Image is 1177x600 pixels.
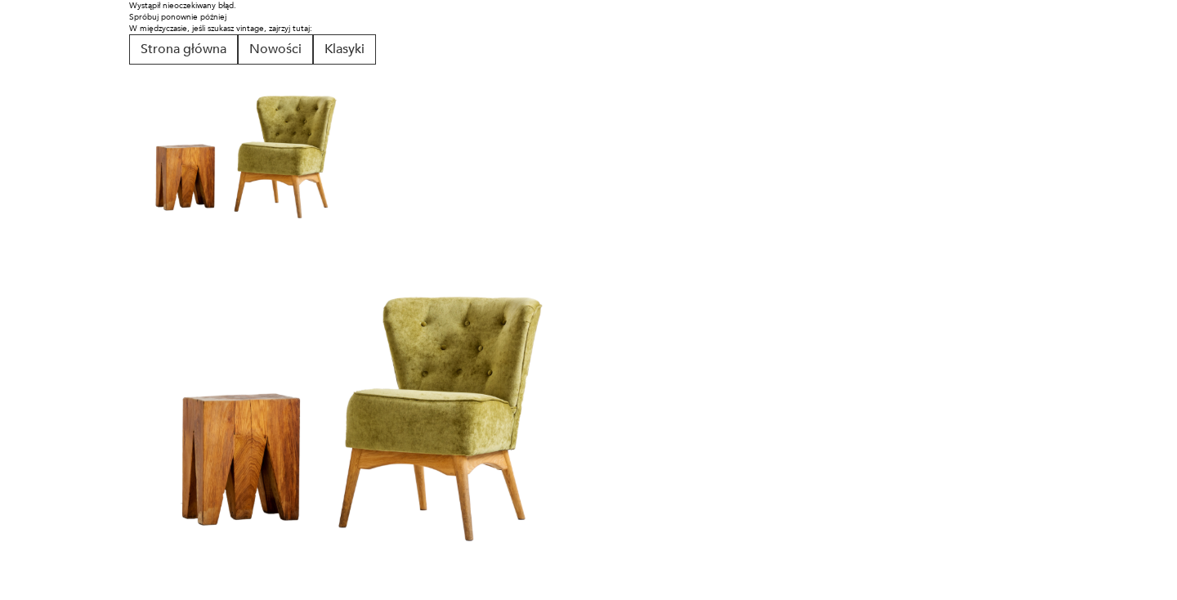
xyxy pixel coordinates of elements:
button: Strona główna [129,34,238,65]
img: Fotel [129,235,605,567]
p: Spróbuj ponownie później [129,11,1047,23]
a: Nowości [238,45,313,56]
button: Nowości [238,34,313,65]
p: W międzyczasie, jeśli szukasz vintage, zajrzyj tutaj: [129,23,1047,34]
button: Klasyki [313,34,376,65]
a: Klasyki [313,45,376,56]
a: Strona główna [129,45,238,56]
img: Fotel [129,65,368,231]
